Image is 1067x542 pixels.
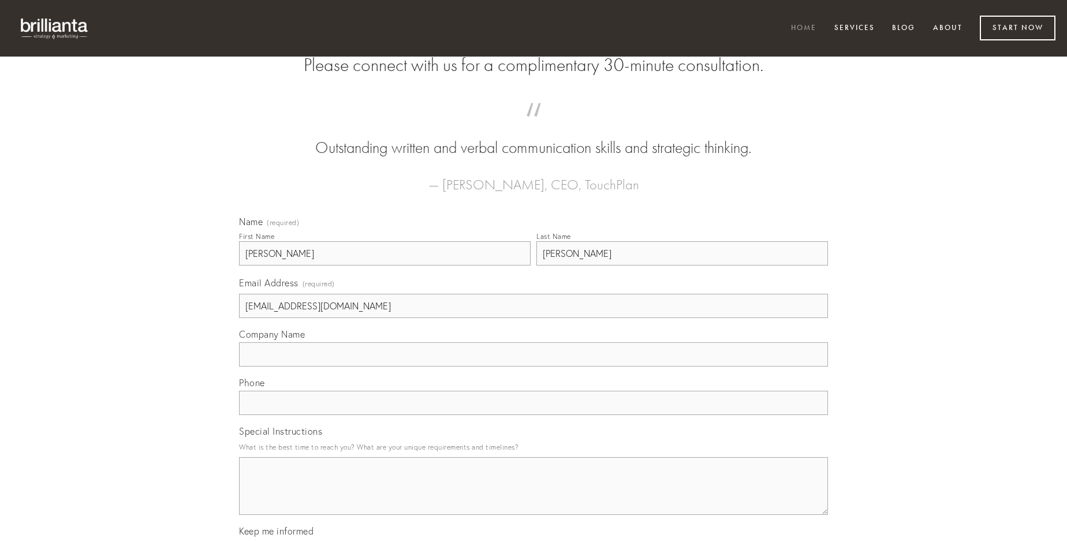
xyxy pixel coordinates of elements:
[239,425,322,437] span: Special Instructions
[12,12,98,45] img: brillianta - research, strategy, marketing
[536,232,571,241] div: Last Name
[239,525,314,537] span: Keep me informed
[303,276,335,291] span: (required)
[239,54,828,76] h2: Please connect with us for a complimentary 30-minute consultation.
[784,19,824,38] a: Home
[258,159,809,196] figcaption: — [PERSON_NAME], CEO, TouchPlan
[239,232,274,241] div: First Name
[239,377,265,388] span: Phone
[258,114,809,159] blockquote: Outstanding written and verbal communication skills and strategic thinking.
[239,216,263,227] span: Name
[239,277,299,289] span: Email Address
[980,16,1055,40] a: Start Now
[258,114,809,137] span: “
[827,19,882,38] a: Services
[267,219,299,226] span: (required)
[239,439,828,455] p: What is the best time to reach you? What are your unique requirements and timelines?
[239,328,305,340] span: Company Name
[885,19,923,38] a: Blog
[926,19,970,38] a: About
